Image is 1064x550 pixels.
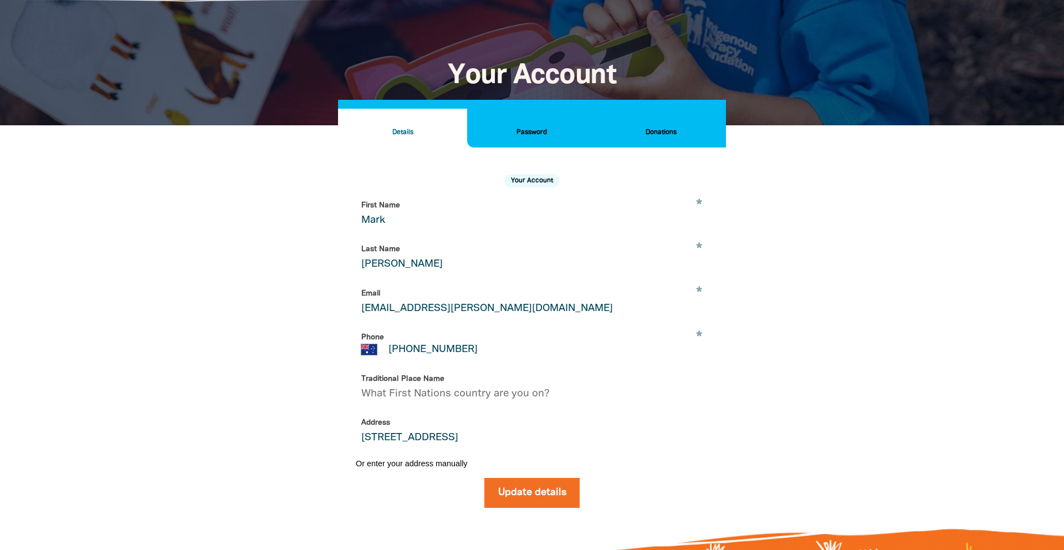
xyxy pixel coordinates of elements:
span: Your Account [448,63,616,89]
input: What First Nations country are you on? [356,370,708,405]
h2: Details [347,126,458,139]
h2: Your Account [504,174,560,187]
button: Password [467,109,596,147]
i: Required [696,331,702,343]
h2: Donations [606,126,717,139]
button: Update details [484,478,580,508]
h2: Password [476,126,587,139]
button: Or enter your address manually [356,459,708,468]
button: Donations [597,109,726,147]
button: Details [338,109,467,147]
